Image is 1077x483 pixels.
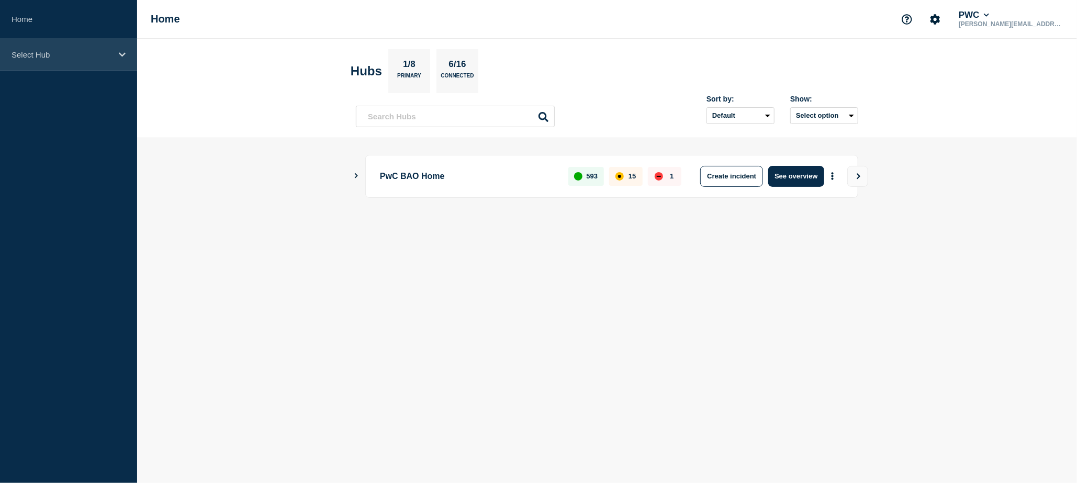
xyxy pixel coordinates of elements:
[615,172,624,181] div: affected
[847,166,868,187] button: View
[151,13,180,25] h1: Home
[790,95,858,103] div: Show:
[354,172,359,180] button: Show Connected Hubs
[957,20,1065,28] p: [PERSON_NAME][EMAIL_ADDRESS][PERSON_NAME][DOMAIN_NAME]
[356,106,555,127] input: Search Hubs
[587,172,598,180] p: 593
[655,172,663,181] div: down
[790,107,858,124] button: Select option
[399,59,420,73] p: 1/8
[924,8,946,30] button: Account settings
[441,73,474,84] p: Connected
[896,8,918,30] button: Support
[706,107,775,124] select: Sort by
[768,166,824,187] button: See overview
[826,166,839,186] button: More actions
[351,64,382,78] h2: Hubs
[380,166,556,187] p: PwC BAO Home
[629,172,636,180] p: 15
[706,95,775,103] div: Sort by:
[12,50,112,59] p: Select Hub
[670,172,674,180] p: 1
[574,172,582,181] div: up
[957,10,991,20] button: PWC
[397,73,421,84] p: Primary
[445,59,470,73] p: 6/16
[700,166,763,187] button: Create incident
